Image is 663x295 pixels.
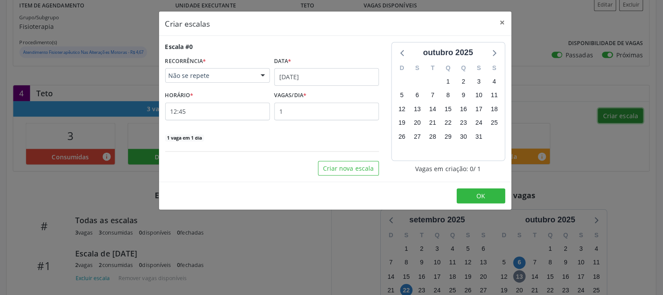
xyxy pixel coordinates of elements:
[392,88,404,101] span: domingo, 5 de outubro de 2025
[483,102,495,114] span: sábado, 18 de outubro de 2025
[483,116,495,128] span: sábado, 25 de outubro de 2025
[468,129,480,141] span: sexta-feira, 31 de outubro de 2025
[407,116,419,128] span: segunda-feira, 20 de outubro de 2025
[163,54,204,67] label: RECORRÊNCIA
[407,88,419,101] span: segunda-feira, 6 de outubro de 2025
[405,60,420,74] div: S
[483,74,495,87] span: sábado, 4 de outubro de 2025
[451,60,466,74] div: Q
[437,102,449,114] span: quarta-feira, 15 de outubro de 2025
[482,60,497,74] div: S
[163,133,202,140] span: 1 vaga em 1 dia
[387,162,500,172] div: Vagas em criação: 0
[466,60,482,74] div: S
[167,70,249,79] span: Não se repete
[271,67,375,85] input: Selecione uma data
[472,190,480,198] span: OK
[271,88,303,102] label: VAGAS/DIA
[436,60,451,74] div: Q
[422,102,434,114] span: terça-feira, 14 de outubro de 2025
[452,116,465,128] span: quinta-feira, 23 de outubro de 2025
[483,88,495,101] span: sábado, 11 de outubro de 2025
[452,88,465,101] span: quinta-feira, 9 de outubro de 2025
[468,74,480,87] span: sexta-feira, 3 de outubro de 2025
[392,129,404,141] span: domingo, 26 de outubro de 2025
[452,102,465,114] span: quinta-feira, 16 de outubro de 2025
[271,54,288,67] label: Data
[407,102,419,114] span: segunda-feira, 13 de outubro de 2025
[468,88,480,101] span: sexta-feira, 10 de outubro de 2025
[163,88,191,102] label: HORÁRIO
[437,74,449,87] span: quarta-feira, 1 de outubro de 2025
[437,129,449,141] span: quarta-feira, 29 de outubro de 2025
[469,162,476,172] span: / 1
[422,129,434,141] span: terça-feira, 28 de outubro de 2025
[163,42,191,51] div: Escala #0
[422,88,434,101] span: terça-feira, 7 de outubro de 2025
[452,186,500,201] button: OK
[468,102,480,114] span: sexta-feira, 17 de outubro de 2025
[437,88,449,101] span: quarta-feira, 8 de outubro de 2025
[452,129,465,141] span: quinta-feira, 30 de outubro de 2025
[420,60,436,74] div: T
[392,116,404,128] span: domingo, 19 de outubro de 2025
[163,18,208,29] h5: Criar escalas
[468,116,480,128] span: sexta-feira, 24 de outubro de 2025
[163,102,267,119] input: 00:00
[415,46,472,58] div: outubro 2025
[390,60,406,74] div: D
[437,116,449,128] span: quarta-feira, 22 de outubro de 2025
[489,11,506,33] button: Close
[452,74,465,87] span: quinta-feira, 2 de outubro de 2025
[392,102,404,114] span: domingo, 12 de outubro de 2025
[407,129,419,141] span: segunda-feira, 27 de outubro de 2025
[422,116,434,128] span: terça-feira, 21 de outubro de 2025
[315,159,375,174] button: Criar nova escala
